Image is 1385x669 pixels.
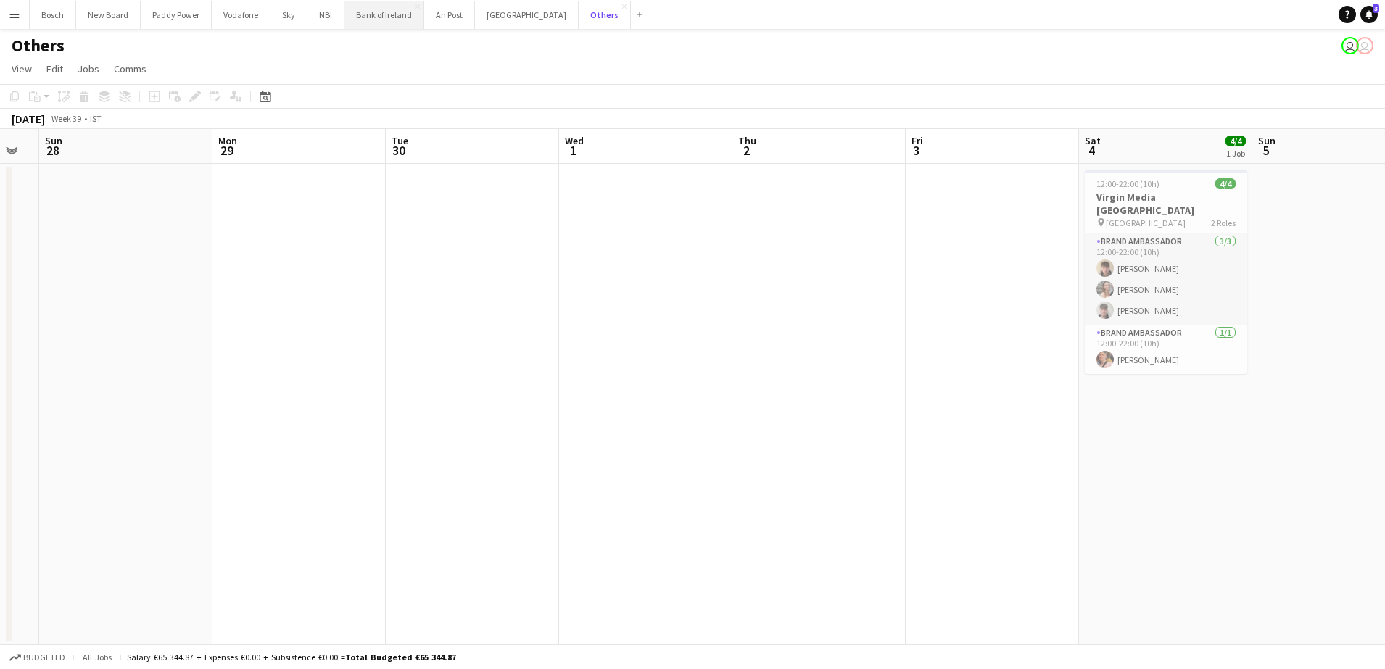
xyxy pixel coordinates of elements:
[6,59,38,78] a: View
[344,1,424,29] button: Bank of Ireland
[212,1,270,29] button: Vodafone
[911,134,923,147] span: Fri
[1256,142,1276,159] span: 5
[1373,4,1379,13] span: 3
[12,112,45,126] div: [DATE]
[76,1,141,29] button: New Board
[738,134,756,147] span: Thu
[1211,217,1236,228] span: 2 Roles
[72,59,105,78] a: Jobs
[12,62,32,75] span: View
[475,1,579,29] button: [GEOGRAPHIC_DATA]
[579,1,631,29] button: Others
[909,142,923,159] span: 3
[1356,37,1373,54] app-user-avatar: Katie Shovlin
[1226,148,1245,159] div: 1 Job
[127,652,456,662] div: Salary €65 344.87 + Expenses €0.00 + Subsistence €0.00 =
[108,59,152,78] a: Comms
[389,142,408,159] span: 30
[1225,136,1246,146] span: 4/4
[1085,233,1247,325] app-card-role: Brand Ambassador3/312:00-22:00 (10h)[PERSON_NAME][PERSON_NAME][PERSON_NAME]
[1106,217,1186,228] span: [GEOGRAPHIC_DATA]
[1341,37,1359,54] app-user-avatar: Katie Shovlin
[1258,134,1276,147] span: Sun
[1085,134,1101,147] span: Sat
[216,142,237,159] span: 29
[345,652,456,662] span: Total Budgeted €65 344.87
[45,134,62,147] span: Sun
[392,134,408,147] span: Tue
[80,652,115,662] span: All jobs
[23,652,65,662] span: Budgeted
[1096,178,1159,189] span: 12:00-22:00 (10h)
[30,1,76,29] button: Bosch
[90,113,102,124] div: IST
[1215,178,1236,189] span: 4/4
[565,134,584,147] span: Wed
[48,113,84,124] span: Week 39
[1085,191,1247,217] h3: Virgin Media [GEOGRAPHIC_DATA]
[736,142,756,159] span: 2
[424,1,475,29] button: An Post
[78,62,99,75] span: Jobs
[1083,142,1101,159] span: 4
[1085,170,1247,374] app-job-card: 12:00-22:00 (10h)4/4Virgin Media [GEOGRAPHIC_DATA] [GEOGRAPHIC_DATA]2 RolesBrand Ambassador3/312:...
[43,142,62,159] span: 28
[1360,6,1378,23] a: 3
[141,1,212,29] button: Paddy Power
[46,62,63,75] span: Edit
[1085,325,1247,374] app-card-role: Brand Ambassador1/112:00-22:00 (10h)[PERSON_NAME]
[41,59,69,78] a: Edit
[307,1,344,29] button: NBI
[12,35,65,57] h1: Others
[7,649,67,665] button: Budgeted
[563,142,584,159] span: 1
[270,1,307,29] button: Sky
[218,134,237,147] span: Mon
[114,62,146,75] span: Comms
